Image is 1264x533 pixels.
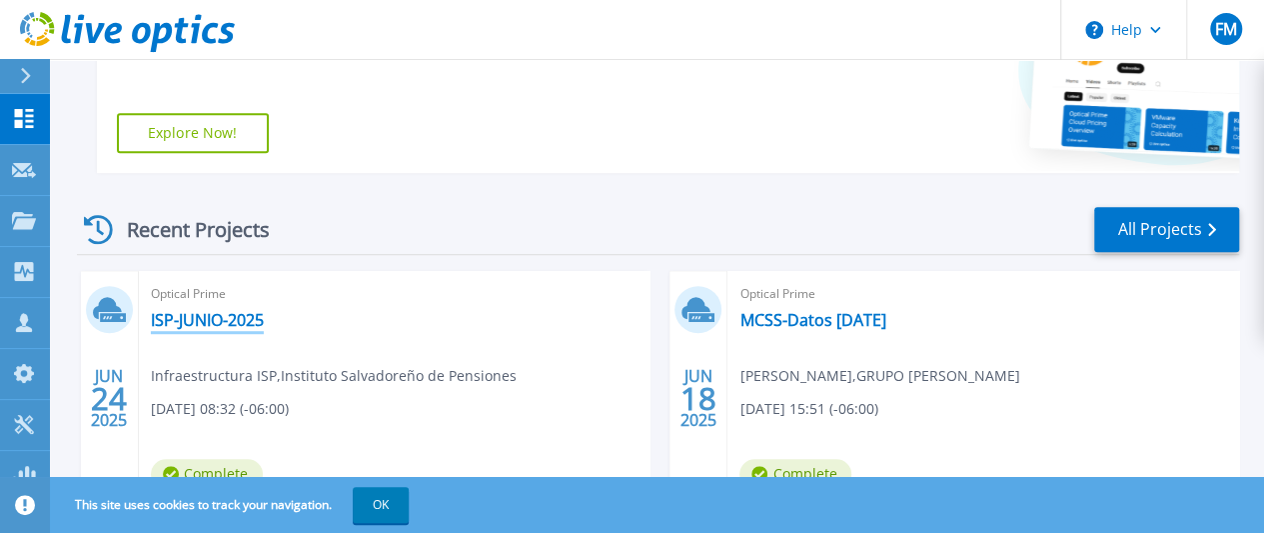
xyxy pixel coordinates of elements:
div: JUN 2025 [679,362,717,435]
span: 24 [91,390,127,407]
div: Recent Projects [77,205,297,254]
span: Optical Prime [151,283,638,305]
div: JUN 2025 [90,362,128,435]
span: 18 [680,390,716,407]
span: FM [1214,21,1236,37]
span: This site uses cookies to track your navigation. [55,487,409,523]
span: [PERSON_NAME] , GRUPO [PERSON_NAME] [739,365,1019,387]
a: Explore Now! [117,113,269,153]
span: [DATE] 08:32 (-06:00) [151,398,289,420]
span: [DATE] 15:51 (-06:00) [739,398,877,420]
button: OK [353,487,409,523]
a: MCSS-Datos [DATE] [739,310,885,330]
span: Complete [739,459,851,489]
a: All Projects [1094,207,1239,252]
span: Complete [151,459,263,489]
a: ISP-JUNIO-2025 [151,310,264,330]
span: Optical Prime [739,283,1227,305]
span: Infraestructura ISP , Instituto Salvadoreño de Pensiones [151,365,517,387]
